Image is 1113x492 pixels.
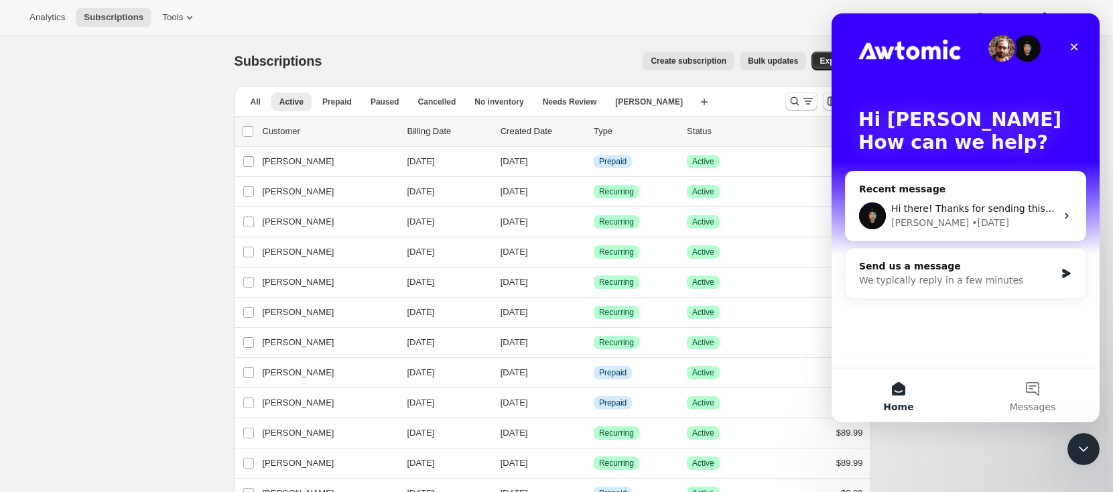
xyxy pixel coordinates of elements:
span: [PERSON_NAME] [263,306,334,319]
div: Type [594,125,676,138]
div: [PERSON_NAME][DATE][DATE]SuccessRecurringSuccessActive$89.99 [263,275,863,289]
span: Recurring [599,458,634,469]
button: Customize table column order and visibility [823,92,842,111]
span: [DATE] [407,367,435,377]
div: [PERSON_NAME][DATE][DATE]SuccessRecurringSuccessActive$89.99 [263,426,863,440]
span: Active [692,247,714,257]
span: Recurring [599,186,634,197]
div: [PERSON_NAME][DATE][DATE]SuccessRecurringSuccessActive$89.99 [263,336,863,349]
span: [PERSON_NAME] [263,456,334,470]
span: [DATE] [407,397,435,408]
p: Created Date [501,125,583,138]
button: [PERSON_NAME] [255,332,389,353]
span: Prepaid [599,397,627,408]
p: Status [687,125,769,138]
button: [PERSON_NAME] [255,302,389,323]
span: [PERSON_NAME] [263,366,334,379]
button: Analytics [21,8,73,27]
button: Create new view [694,93,715,111]
span: Recurring [599,337,634,348]
span: Active [692,156,714,167]
span: Active [692,428,714,438]
span: Prepaid [599,156,627,167]
span: Active [692,367,714,378]
span: Export [820,56,845,66]
span: Home [52,389,82,398]
div: • [DATE] [140,202,178,217]
span: All [251,97,261,107]
span: Recurring [599,217,634,227]
button: Bulk updates [740,52,806,70]
div: [PERSON_NAME][DATE][DATE]SuccessRecurringSuccessActive$89.99 [263,245,863,259]
span: Active [692,186,714,197]
div: [PERSON_NAME][DATE][DATE]SuccessRecurringSuccessActive$99.00 [263,215,863,229]
div: [PERSON_NAME][DATE][DATE]SuccessRecurringSuccessActive$99.00 [263,306,863,319]
div: [PERSON_NAME][DATE][DATE]SuccessRecurringSuccessActive$89.99 [263,456,863,470]
span: Prepaid [599,367,627,378]
span: [DATE] [501,217,528,227]
span: [DATE] [501,367,528,377]
button: [PERSON_NAME] [255,362,389,383]
span: Messages [178,389,224,398]
p: Customer [263,125,397,138]
button: [PERSON_NAME] [255,211,389,233]
span: Active [692,307,714,318]
button: Settings [1030,8,1092,27]
iframe: Intercom live chat [1067,433,1100,465]
span: [DATE] [407,307,435,317]
span: [DATE] [501,337,528,347]
span: [DATE] [407,217,435,227]
button: Subscriptions [76,8,151,27]
span: [DATE] [407,458,435,468]
span: [DATE] [407,186,435,196]
button: Help [966,8,1027,27]
div: [PERSON_NAME] [60,202,137,217]
span: [PERSON_NAME] [263,155,334,168]
span: Bulk updates [748,56,798,66]
span: [PERSON_NAME] [263,185,334,198]
span: Cancelled [418,97,456,107]
button: Create subscription [643,52,734,70]
span: [DATE] [501,428,528,438]
span: No inventory [474,97,523,107]
div: Send us a messageWe typically reply in a few minutes [13,235,255,286]
span: $89.99 [836,428,863,438]
div: [PERSON_NAME][DATE][DATE]InfoPrepaidSuccessActive$0.00 [263,155,863,168]
span: Active [692,397,714,408]
span: [DATE] [501,156,528,166]
span: Analytics [29,12,65,23]
button: Search and filter results [785,92,817,111]
span: [PERSON_NAME] [263,275,334,289]
span: Subscriptions [235,54,322,68]
span: [PERSON_NAME] [615,97,683,107]
span: [DATE] [501,397,528,408]
span: Active [692,458,714,469]
span: Active [692,277,714,288]
span: Active [279,97,304,107]
div: [PERSON_NAME][DATE][DATE]InfoPrepaidSuccessActive$0.00 [263,396,863,410]
span: [DATE] [501,247,528,257]
span: $89.99 [836,458,863,468]
button: Tools [154,8,204,27]
span: [PERSON_NAME] [263,215,334,229]
iframe: Intercom live chat [832,13,1100,422]
span: Hi there! Thanks for sending this over. I'll get it over to the team. [60,190,366,200]
span: Create subscription [651,56,726,66]
span: [DATE] [407,277,435,287]
span: [PERSON_NAME] [263,245,334,259]
span: [DATE] [501,307,528,317]
button: [PERSON_NAME] [255,392,389,414]
span: Active [692,217,714,227]
span: Recurring [599,247,634,257]
span: [DATE] [407,337,435,347]
div: CustomerBilling DateCreated DateTypeStatusTotal [263,125,863,138]
button: [PERSON_NAME] [255,271,389,293]
button: [PERSON_NAME] [255,241,389,263]
span: Active [692,337,714,348]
